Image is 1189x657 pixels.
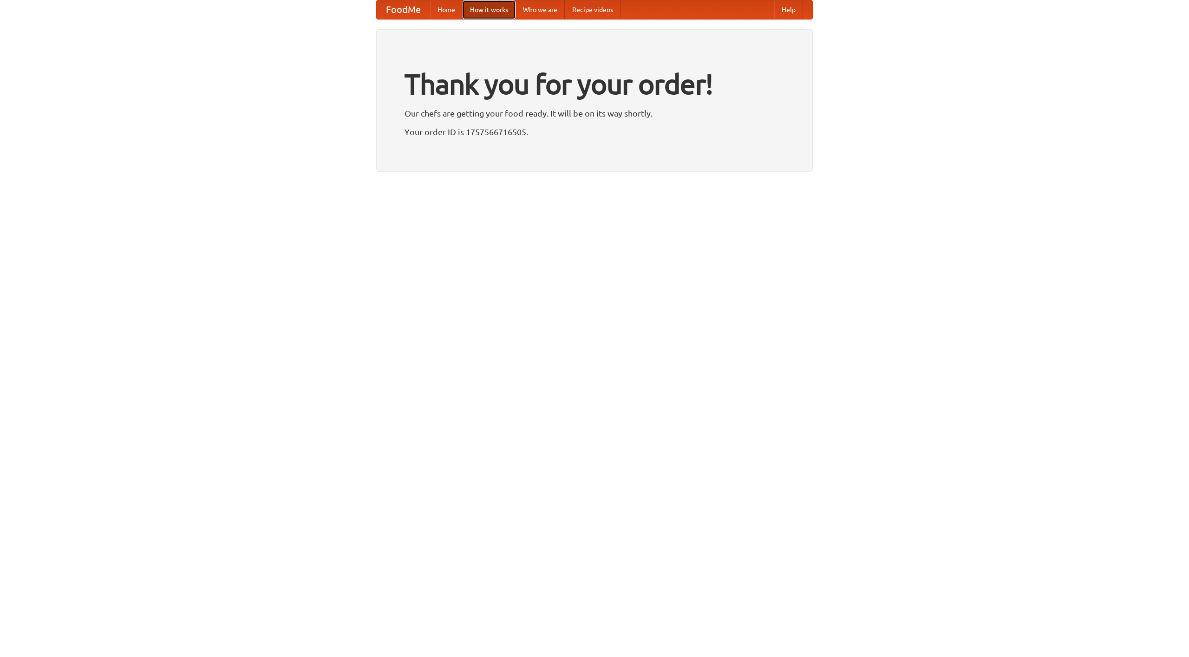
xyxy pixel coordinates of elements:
[405,106,784,120] p: Our chefs are getting your food ready. It will be on its way shortly.
[377,0,430,19] a: FoodMe
[405,125,784,139] p: Your order ID is 1757566716505.
[430,0,463,19] a: Home
[516,0,565,19] a: Who we are
[405,62,784,106] h1: Thank you for your order!
[463,0,516,19] a: How it works
[774,0,803,19] a: Help
[565,0,621,19] a: Recipe videos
